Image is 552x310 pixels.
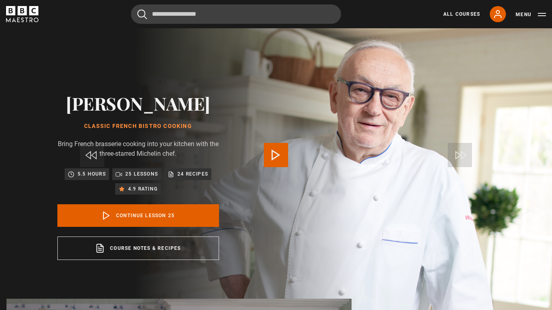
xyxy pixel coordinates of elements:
[57,93,219,113] h2: [PERSON_NAME]
[57,237,219,260] a: Course notes & recipes
[6,6,38,22] svg: BBC Maestro
[57,123,219,130] h1: Classic French Bistro Cooking
[131,4,341,24] input: Search
[443,10,480,18] a: All Courses
[128,185,158,193] p: 4.9 rating
[57,204,219,227] a: Continue lesson 25
[137,9,147,19] button: Submit the search query
[516,10,546,19] button: Toggle navigation
[57,139,219,159] p: Bring French brasserie cooking into your kitchen with the three-starred Michelin chef.
[125,170,158,178] p: 25 lessons
[78,170,106,178] p: 5.5 hours
[177,170,208,178] p: 24 recipes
